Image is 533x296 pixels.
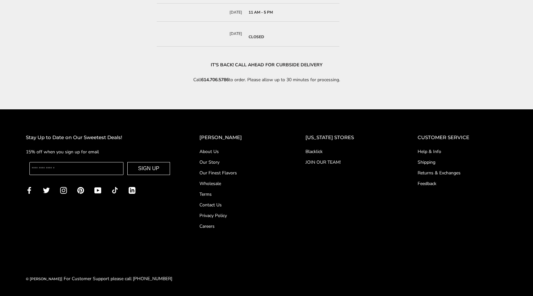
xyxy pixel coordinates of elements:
p: 15% off when you sign up for email [26,148,174,156]
h2: CUSTOMER SERVICE [418,134,507,142]
a: Help & Info [418,148,507,155]
strong: IT'S BACK! CALL AHEAD FOR CURBSIDE DELIVERY [211,62,323,68]
td: [DATE] [157,4,245,22]
a: Careers [199,223,280,230]
a: TikTok [112,186,118,194]
a: Twitter [43,186,50,194]
td: [DATE] [157,22,245,47]
a: Contact Us [199,202,280,208]
a: Instagram [60,186,67,194]
a: Returns & Exchanges [418,170,507,176]
a: About Us [199,148,280,155]
a: YouTube [94,186,101,194]
strong: 614.706.5786 [201,77,229,83]
b: 11 AM - 5 PM [249,10,273,15]
h2: [US_STATE] STORES [305,134,392,142]
a: Our Story [199,159,280,166]
input: Enter your email [29,162,123,175]
strong: CLOSED [249,34,264,39]
a: Pinterest [77,186,84,194]
a: Feedback [418,180,507,187]
h2: [PERSON_NAME] [199,134,280,142]
a: Our Finest Flavors [199,170,280,176]
a: Terms [199,191,280,198]
a: Privacy Policy [199,212,280,219]
iframe: Sign Up via Text for Offers [5,271,67,291]
a: LinkedIn [129,186,135,194]
div: | For Customer Support please call [PHONE_NUMBER] [26,275,172,282]
button: SIGN UP [127,162,170,175]
a: JOIN OUR TEAM! [305,159,392,166]
a: Facebook [26,186,33,194]
p: Call to order. Please allow up to 30 minutes for processing. [157,76,377,83]
h2: Stay Up to Date on Our Sweetest Deals! [26,134,174,142]
a: Blacklick [305,148,392,155]
a: Wholesale [199,180,280,187]
a: Shipping [418,159,507,166]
